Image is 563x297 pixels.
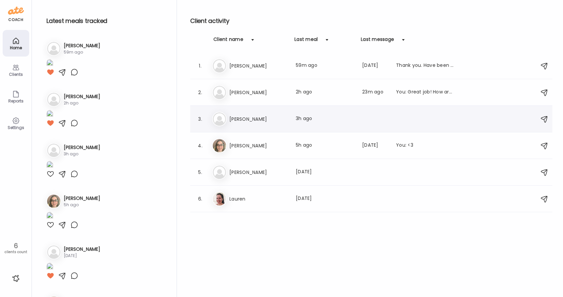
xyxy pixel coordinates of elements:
[229,62,288,70] h3: [PERSON_NAME]
[196,168,204,176] div: 5.
[196,62,204,70] div: 1.
[64,195,100,202] h3: [PERSON_NAME]
[46,16,166,26] h2: Latest meals tracked
[64,49,100,55] div: 59m ago
[46,161,53,170] img: images%2Fi2qvV639y6ciQrJO8ThcA6Qk9nJ3%2F3BgqZoDMnHy4WhM1IP72%2FYw0WFyh3aDgX4Lxkau8G_1080
[64,144,100,151] h3: [PERSON_NAME]
[47,245,60,259] img: bg-avatar-default.svg
[396,142,454,150] div: You: <3
[296,195,354,203] div: [DATE]
[229,142,288,150] h3: [PERSON_NAME]
[64,93,100,100] h3: [PERSON_NAME]
[196,142,204,150] div: 4.
[2,250,29,254] div: clients count
[296,88,354,96] div: 2h ago
[213,139,226,152] img: avatars%2FYr2TRmk546hTF5UKtBKijktb52i2
[46,110,53,119] img: images%2FgmSstZT9MMajQAFtUNwOfXGkKsY2%2FAU4Lyg4nIlxjeHif2poc%2FqbPDP15HPnjVHrKSAcDh_1080
[213,192,226,206] img: avatars%2FbDv86541nDhxdwMPuXsD4ZtcFAj1
[362,142,388,150] div: [DATE]
[47,93,60,106] img: bg-avatar-default.svg
[64,202,100,208] div: 5h ago
[8,5,24,16] img: ate
[362,88,388,96] div: 23m ago
[213,59,226,73] img: bg-avatar-default.svg
[190,16,552,26] h2: Client activity
[213,166,226,179] img: bg-avatar-default.svg
[47,42,60,55] img: bg-avatar-default.svg
[8,17,23,23] div: coach
[362,62,388,70] div: [DATE]
[64,42,100,49] h3: [PERSON_NAME]
[2,242,29,250] div: 6
[64,100,100,106] div: 2h ago
[196,195,204,203] div: 6.
[229,195,288,203] h3: Lauren
[361,36,394,47] div: Last message
[396,88,454,96] div: You: Great job! How are you finding the app?
[4,46,28,50] div: Home
[296,115,354,123] div: 3h ago
[213,86,226,99] img: bg-avatar-default.svg
[64,151,100,157] div: 3h ago
[4,125,28,130] div: Settings
[4,99,28,103] div: Reports
[294,36,318,47] div: Last meal
[196,115,204,123] div: 3.
[64,246,100,253] h3: [PERSON_NAME]
[64,253,100,259] div: [DATE]
[46,59,53,68] img: images%2FQcLwA9GSTyMSxwY3uOCjqDgGz2b2%2FuuG7buwbSAbzWLfQVQls%2FGLH345sVJUYYzPRSspuE_1080
[296,168,354,176] div: [DATE]
[296,62,354,70] div: 59m ago
[213,36,243,47] div: Client name
[46,212,53,221] img: images%2FYr2TRmk546hTF5UKtBKijktb52i2%2F6kDmyRq6AYnE9wCmeXwd%2FaeUdShjjePOkLlXE10de_1080
[229,88,288,96] h3: [PERSON_NAME]
[196,88,204,96] div: 2.
[229,115,288,123] h3: [PERSON_NAME]
[46,263,53,272] img: images%2FoPvh4iQiylWPcKuLc7R3BonPKAA3%2FwXXm6ig89P7qyBURgLe5%2FF5wZcJTt3Zxsle31ibnw_1080
[47,144,60,157] img: bg-avatar-default.svg
[213,112,226,126] img: bg-avatar-default.svg
[396,62,454,70] div: Thank you. Have been trying to stick to It and finding it very insightful. Haven’t finished recor...
[4,72,28,76] div: Clients
[229,168,288,176] h3: [PERSON_NAME]
[296,142,354,150] div: 5h ago
[47,195,60,208] img: avatars%2FYr2TRmk546hTF5UKtBKijktb52i2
